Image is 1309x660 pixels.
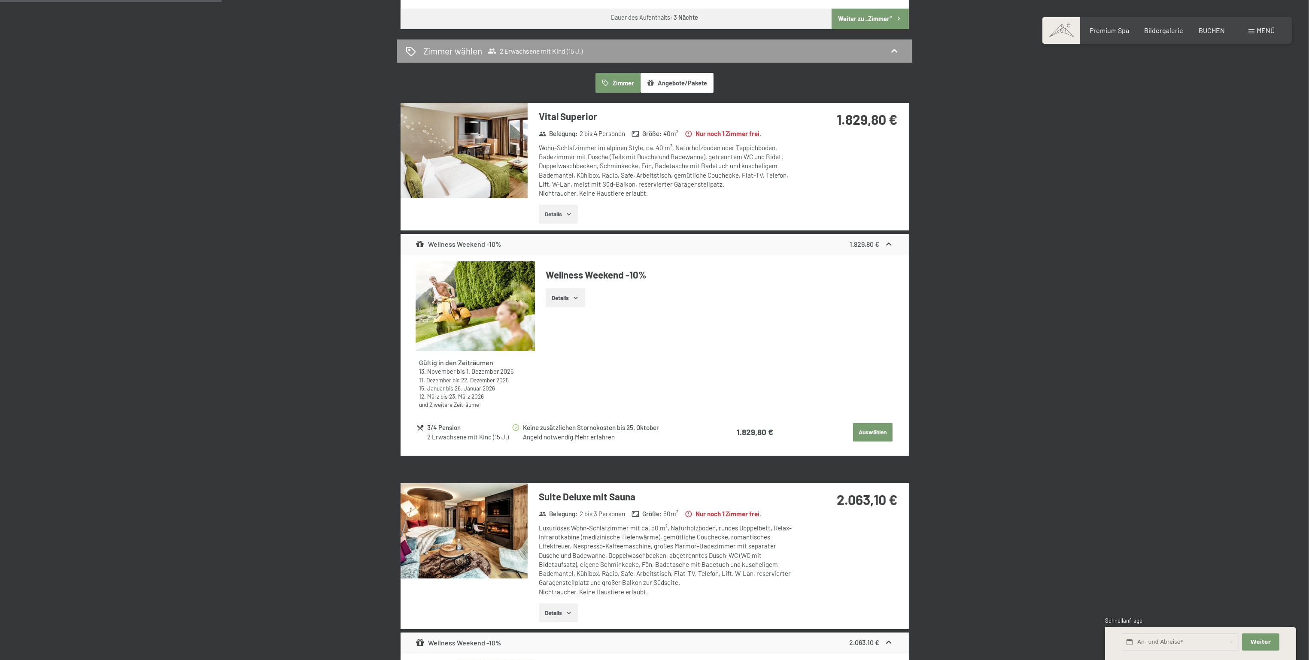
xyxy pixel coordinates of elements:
div: bis [419,384,531,392]
div: bis [419,376,531,384]
h3: Vital Superior [539,110,794,123]
span: 2 bis 3 Personen [580,509,625,518]
time: 22.12.2025 [461,376,509,384]
time: 13.11.2025 [419,368,456,375]
div: 2 Erwachsene mit Kind (15 J.) [427,433,511,442]
strong: Gültig in den Zeiträumen [419,358,493,366]
img: mss_renderimg.php [416,261,535,351]
strong: 1.829,80 € [837,111,897,127]
button: Zimmer [595,73,640,93]
button: Auswählen [853,423,893,442]
div: Keine zusätzlichen Stornokosten bis 25. Oktober [523,423,702,433]
button: Details [539,603,578,622]
strong: Nur noch 1 Zimmer frei. [685,509,761,518]
span: 50 m² [663,509,678,518]
button: Angebote/Pakete [641,73,714,93]
time: 26.01.2026 [455,384,495,392]
div: Wellness Weekend -10% [416,239,501,249]
time: 11.12.2025 [419,376,451,384]
strong: Belegung : [539,509,578,518]
div: Wellness Weekend -10%2.063,10 € [401,633,909,653]
strong: 1.829,80 € [850,240,879,248]
div: Wohn-Schlafzimmer im alpinen Style, ca. 40 m², Naturholzboden oder Teppichboden, Badezimmer mit D... [539,143,794,198]
strong: 2.063,10 € [849,638,879,646]
span: 2 Erwachsene mit Kind (15 J.) [488,47,583,55]
a: Bildergalerie [1145,26,1184,34]
span: Weiter [1251,638,1271,646]
button: Details [539,205,578,224]
span: 40 m² [663,129,678,138]
span: 2 bis 4 Personen [580,129,625,138]
a: BUCHEN [1199,26,1225,34]
strong: Größe : [632,509,662,518]
span: Schnellanfrage [1105,617,1142,624]
a: und 2 weitere Zeiträume [419,401,479,408]
div: Angeld notwendig. [523,433,702,442]
div: Dauer des Aufenthalts: [611,13,698,22]
button: Details [546,288,585,307]
div: Wellness Weekend -10%1.829,80 € [401,234,909,254]
h3: Suite Deluxe mit Sauna [539,490,794,503]
div: bis [419,367,531,376]
strong: 1.829,80 € [737,427,773,437]
button: Weiter zu „Zimmer“ [832,9,908,29]
time: 01.12.2025 [466,368,513,375]
h2: Zimmer wählen [423,45,482,57]
img: mss_renderimg.php [401,103,528,198]
strong: 2.063,10 € [837,491,897,508]
span: Menü [1257,26,1275,34]
time: 15.01.2026 [419,384,445,392]
button: Weiter [1242,633,1279,651]
b: 3 Nächte [674,14,698,21]
strong: Nur noch 1 Zimmer frei. [685,129,761,138]
a: Premium Spa [1090,26,1129,34]
div: 3/4 Pension [427,423,511,433]
time: 23.03.2026 [449,393,484,400]
img: mss_renderimg.php [401,483,528,578]
div: Wellness Weekend -10% [416,638,501,648]
strong: Größe : [632,129,662,138]
strong: Belegung : [539,129,578,138]
time: 12.03.2026 [419,393,439,400]
div: bis [419,392,531,400]
h4: Wellness Weekend -10% [546,268,893,282]
a: Mehr erfahren [575,433,615,441]
div: Luxuriöses Wohn-Schlafzimmer mit ca. 50 m², Naturholzboden, rundes Doppelbett, Relax-Infrarotkabi... [539,524,794,596]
